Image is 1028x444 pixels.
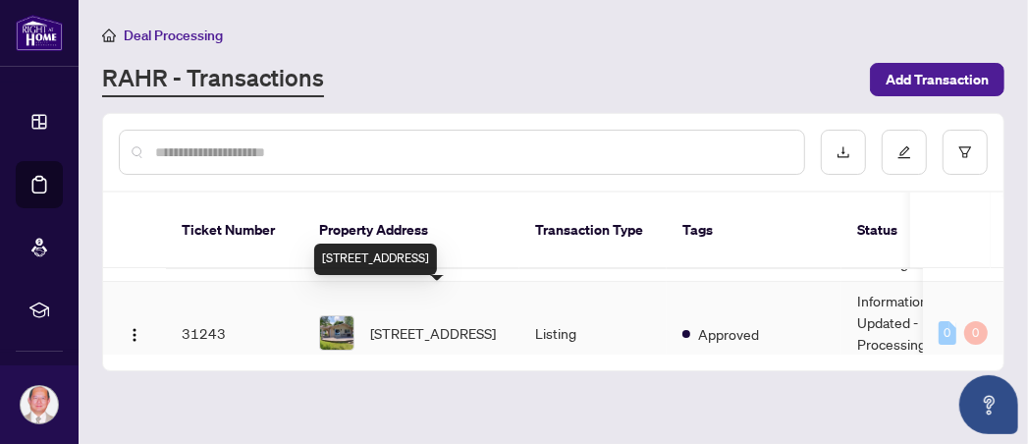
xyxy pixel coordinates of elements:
button: filter [943,130,988,175]
td: Information Updated - Processing Pending [841,282,989,385]
td: Listing [519,282,667,385]
th: Tags [667,193,841,269]
a: RAHR - Transactions [102,62,324,97]
img: logo [16,15,63,51]
img: thumbnail-img [320,316,353,350]
th: Ticket Number [166,193,303,269]
th: Status [841,193,989,269]
div: [STREET_ADDRESS] [314,244,437,275]
button: Add Transaction [870,63,1004,96]
span: Add Transaction [886,64,989,95]
button: Open asap [959,375,1018,434]
div: 0 [964,321,988,345]
button: edit [882,130,927,175]
span: Deal Processing [124,27,223,44]
span: download [837,145,850,159]
th: Transaction Type [519,193,667,269]
span: edit [897,145,911,159]
img: Logo [127,327,142,343]
th: Property Address [303,193,519,269]
img: Profile Icon [21,386,58,423]
span: home [102,28,116,42]
div: 0 [939,321,956,345]
button: Logo [119,317,150,349]
span: [STREET_ADDRESS] [370,322,496,344]
td: 31243 [166,282,303,385]
span: filter [958,145,972,159]
button: download [821,130,866,175]
span: Approved [698,323,759,345]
